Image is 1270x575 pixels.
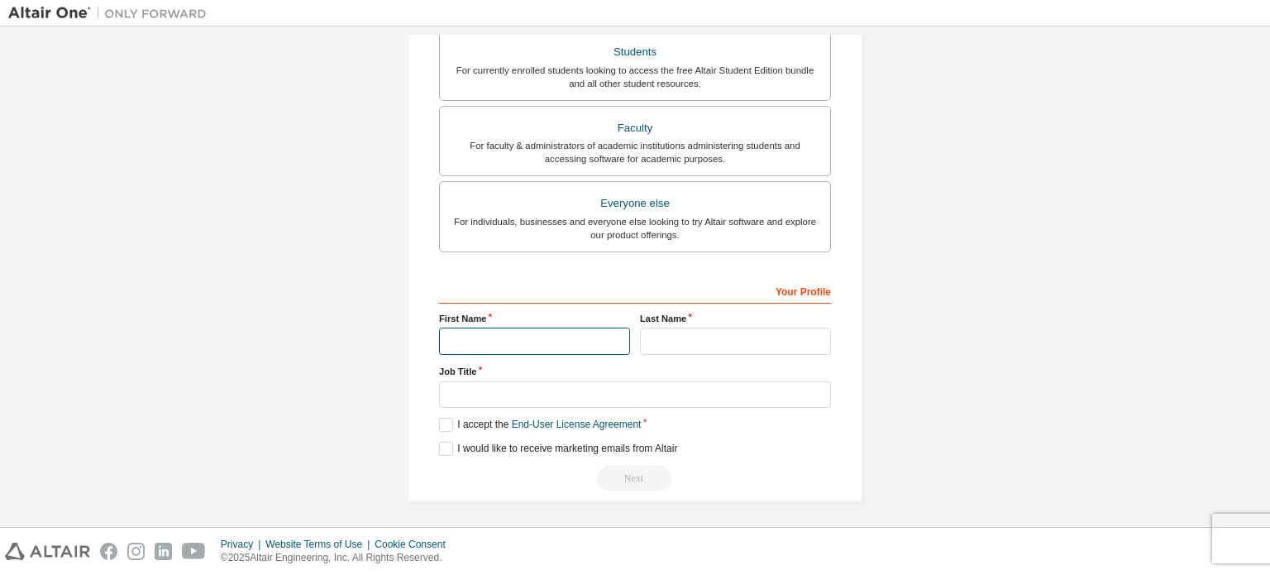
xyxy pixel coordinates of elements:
[221,551,456,565] p: © 2025 Altair Engineering, Inc. All Rights Reserved.
[450,139,820,165] div: For faculty & administrators of academic institutions administering students and accessing softwa...
[439,277,831,304] div: Your Profile
[439,365,831,378] label: Job Title
[640,312,831,325] label: Last Name
[8,5,215,22] img: Altair One
[182,543,206,560] img: youtube.svg
[100,543,117,560] img: facebook.svg
[450,117,820,140] div: Faculty
[450,192,820,215] div: Everyone else
[127,543,145,560] img: instagram.svg
[5,543,90,560] img: altair_logo.svg
[155,543,172,560] img: linkedin.svg
[439,312,630,325] label: First Name
[450,215,820,242] div: For individuals, businesses and everyone else looking to try Altair software and explore our prod...
[512,419,642,430] a: End-User License Agreement
[439,466,831,491] div: Email already exists
[450,41,820,64] div: Students
[450,64,820,90] div: For currently enrolled students looking to access the free Altair Student Edition bundle and all ...
[221,538,265,551] div: Privacy
[439,442,677,456] label: I would like to receive marketing emails from Altair
[375,538,455,551] div: Cookie Consent
[265,538,375,551] div: Website Terms of Use
[439,418,641,432] label: I accept the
